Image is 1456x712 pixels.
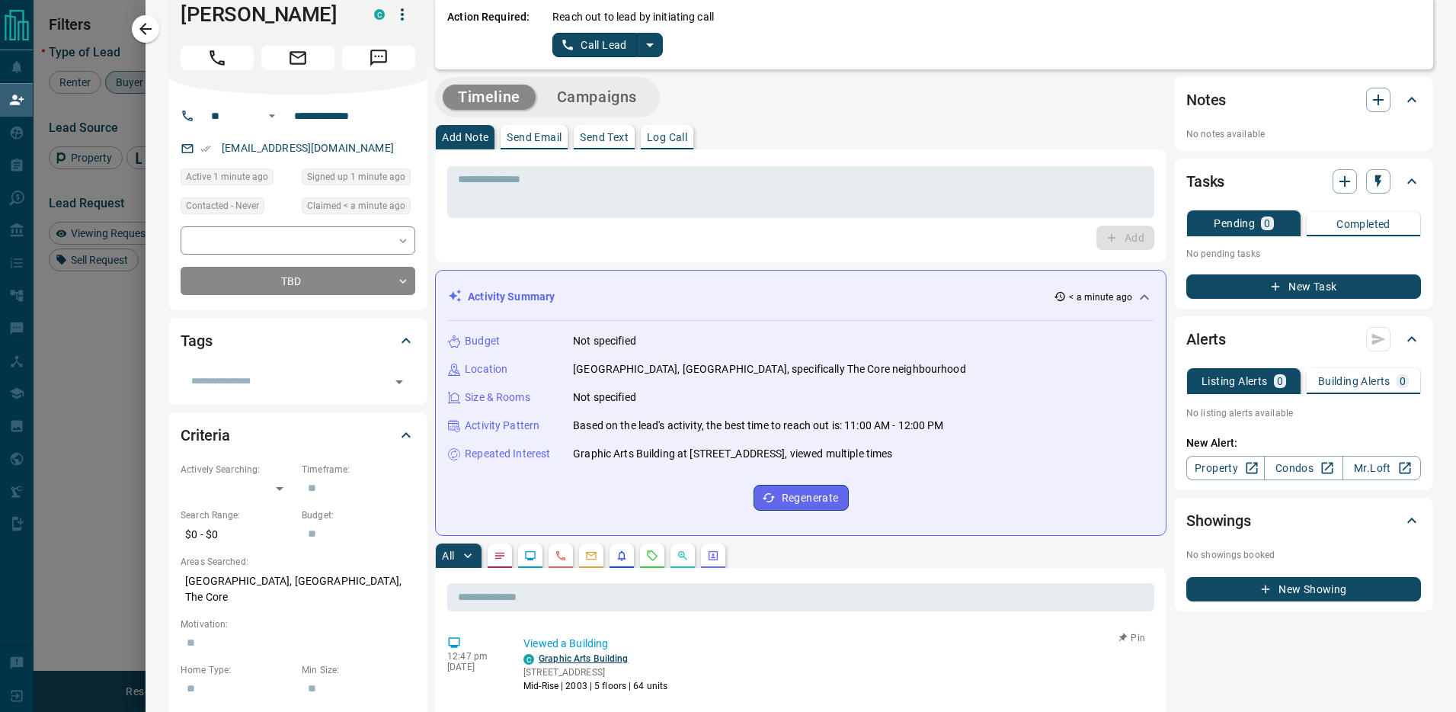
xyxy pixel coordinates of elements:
[573,390,636,406] p: Not specified
[181,46,254,70] span: Call
[342,46,415,70] span: Message
[1186,548,1421,562] p: No showings booked
[442,132,488,143] p: Add Note
[389,371,410,393] button: Open
[552,33,663,57] div: split button
[442,550,454,561] p: All
[1186,242,1421,265] p: No pending tasks
[1186,456,1265,480] a: Property
[754,485,849,511] button: Regenerate
[447,9,530,57] p: Action Required:
[1186,169,1224,194] h2: Tasks
[181,168,294,190] div: Tue Sep 16 2025
[181,267,415,295] div: TBD
[181,555,415,569] p: Areas Searched:
[181,322,415,359] div: Tags
[1318,376,1390,386] p: Building Alerts
[647,132,687,143] p: Log Call
[1186,321,1421,358] div: Alerts
[1110,631,1154,645] button: Pin
[1186,508,1251,533] h2: Showings
[1342,456,1421,480] a: Mr.Loft
[555,550,567,562] svg: Calls
[200,143,211,154] svg: Email Verified
[1400,376,1406,386] p: 0
[542,85,652,110] button: Campaigns
[552,9,714,25] p: Reach out to lead by initiating call
[1186,327,1226,351] h2: Alerts
[465,446,550,462] p: Repeated Interest
[1069,290,1132,304] p: < a minute ago
[181,417,415,454] div: Criteria
[307,169,405,184] span: Signed up 1 minute ago
[263,107,281,125] button: Open
[465,361,507,377] p: Location
[1186,406,1421,420] p: No listing alerts available
[1186,435,1421,451] p: New Alert:
[374,9,385,20] div: condos.ca
[465,390,530,406] p: Size & Rooms
[580,132,629,143] p: Send Text
[507,132,562,143] p: Send Email
[1186,274,1421,299] button: New Task
[443,85,536,110] button: Timeline
[302,663,415,677] p: Min Size:
[616,550,628,562] svg: Listing Alerts
[1264,218,1270,229] p: 0
[1186,577,1421,601] button: New Showing
[552,33,637,57] button: Call Lead
[1202,376,1268,386] p: Listing Alerts
[447,651,501,662] p: 12:47 pm
[573,446,892,462] p: Graphic Arts Building at [STREET_ADDRESS], viewed multiple times
[1277,376,1283,386] p: 0
[181,463,294,476] p: Actively Searching:
[1186,163,1421,200] div: Tasks
[585,550,597,562] svg: Emails
[1264,456,1342,480] a: Condos
[181,663,294,677] p: Home Type:
[1186,88,1226,112] h2: Notes
[523,665,667,679] p: [STREET_ADDRESS]
[707,550,719,562] svg: Agent Actions
[465,418,539,434] p: Activity Pattern
[573,418,944,434] p: Based on the lead's activity, the best time to reach out is: 11:00 AM - 12:00 PM
[181,617,415,631] p: Motivation:
[523,636,1148,652] p: Viewed a Building
[573,361,966,377] p: [GEOGRAPHIC_DATA], [GEOGRAPHIC_DATA], specifically The Core neighbourhood
[302,508,415,522] p: Budget:
[302,168,415,190] div: Tue Sep 16 2025
[523,679,667,693] p: Mid-Rise | 2003 | 5 floors | 64 units
[1186,502,1421,539] div: Showings
[181,2,351,27] h1: [PERSON_NAME]
[181,522,294,547] p: $0 - $0
[181,569,415,610] p: [GEOGRAPHIC_DATA], [GEOGRAPHIC_DATA], The Core
[447,662,501,672] p: [DATE]
[302,463,415,476] p: Timeframe:
[646,550,658,562] svg: Requests
[677,550,689,562] svg: Opportunities
[573,333,636,349] p: Not specified
[181,508,294,522] p: Search Range:
[307,198,405,213] span: Claimed < a minute ago
[181,329,212,353] h2: Tags
[186,169,268,184] span: Active 1 minute ago
[181,423,230,447] h2: Criteria
[523,654,534,665] div: condos.ca
[494,550,506,562] svg: Notes
[1214,218,1255,229] p: Pending
[302,197,415,219] div: Tue Sep 16 2025
[468,289,555,305] p: Activity Summary
[1186,82,1421,118] div: Notes
[222,142,394,154] a: [EMAIL_ADDRESS][DOMAIN_NAME]
[186,198,259,213] span: Contacted - Never
[1336,219,1390,229] p: Completed
[448,283,1154,311] div: Activity Summary< a minute ago
[261,46,334,70] span: Email
[465,333,500,349] p: Budget
[524,550,536,562] svg: Lead Browsing Activity
[539,653,628,664] a: Graphic Arts Building
[1186,127,1421,141] p: No notes available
